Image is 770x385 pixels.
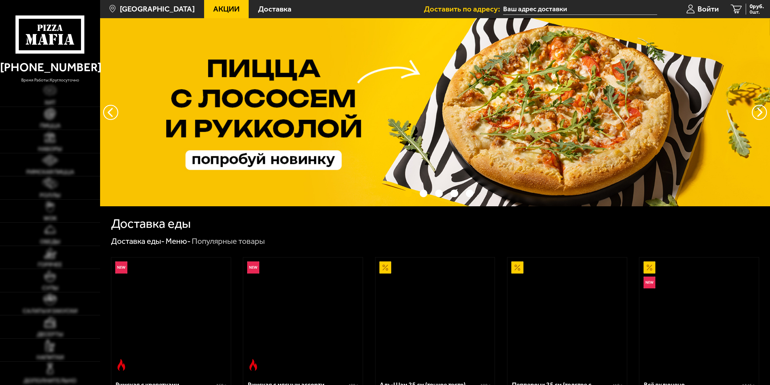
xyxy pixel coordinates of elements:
img: Острое блюдо [247,359,259,371]
span: Супы [42,285,58,291]
h1: Доставка еды [111,217,191,230]
span: Доставить по адресу: [424,5,503,13]
span: Горячее [38,262,62,267]
a: НовинкаОстрое блюдоРимская с креветками [111,257,231,375]
span: Войти [698,5,719,13]
img: Акционный [644,261,656,274]
button: следующий [103,105,118,120]
a: АкционныйНовинкаВсё включено [639,257,759,375]
a: АкционныйПепперони 25 см (толстое с сыром) [507,257,627,375]
span: Обеды [40,239,60,244]
span: Роллы [40,192,60,198]
span: Наборы [38,146,62,152]
input: Ваш адрес доставки [503,4,657,15]
span: Десерты [37,331,63,337]
a: НовинкаОстрое блюдоРимская с мясным ассорти [243,257,363,375]
button: точки переключения [404,190,412,197]
span: 0 шт. [750,10,764,15]
span: Хит [45,100,56,105]
span: Дополнительно [24,378,76,383]
img: Острое блюдо [115,359,127,371]
span: 0 руб. [750,4,764,9]
span: Салаты и закуски [23,308,77,314]
a: Меню- [166,236,191,246]
div: Популярные товары [192,236,265,246]
button: точки переключения [435,190,443,197]
span: Пицца [40,123,60,128]
img: Новинка [115,261,127,274]
img: Акционный [379,261,392,274]
img: Новинка [644,277,656,289]
span: Римская пицца [26,169,74,175]
img: Акционный [511,261,523,274]
span: [GEOGRAPHIC_DATA] [120,5,195,13]
span: Напитки [37,354,64,360]
button: точки переключения [466,190,473,197]
a: АкционныйАль-Шам 25 см (тонкое тесто) [375,257,495,375]
span: Акции [213,5,240,13]
button: предыдущий [752,105,767,120]
button: точки переключения [450,190,458,197]
img: Новинка [247,261,259,274]
span: WOK [44,215,57,221]
button: точки переключения [420,190,427,197]
a: Доставка еды- [111,236,165,246]
span: Доставка [258,5,291,13]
